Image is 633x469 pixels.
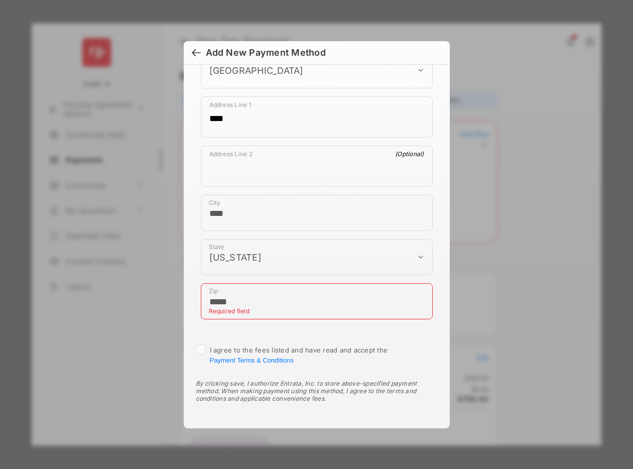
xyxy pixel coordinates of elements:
[201,239,433,275] div: payment_method_screening[postal_addresses][administrativeArea]
[201,195,433,231] div: payment_method_screening[postal_addresses][locality]
[210,357,294,364] button: I agree to the fees listed and have read and accept the
[201,96,433,138] div: payment_method_screening[postal_addresses][addressLine1]
[196,380,438,402] div: By clicking save, I authorize Entrata, Inc. to store above-specified payment method. When making ...
[206,47,326,58] div: Add New Payment Method
[210,346,388,364] span: I agree to the fees listed and have read and accept the
[201,52,433,88] div: payment_method_screening[postal_addresses][country]
[201,283,433,319] div: payment_method_screening[postal_addresses][postalCode]
[201,146,433,187] div: payment_method_screening[postal_addresses][addressLine2]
